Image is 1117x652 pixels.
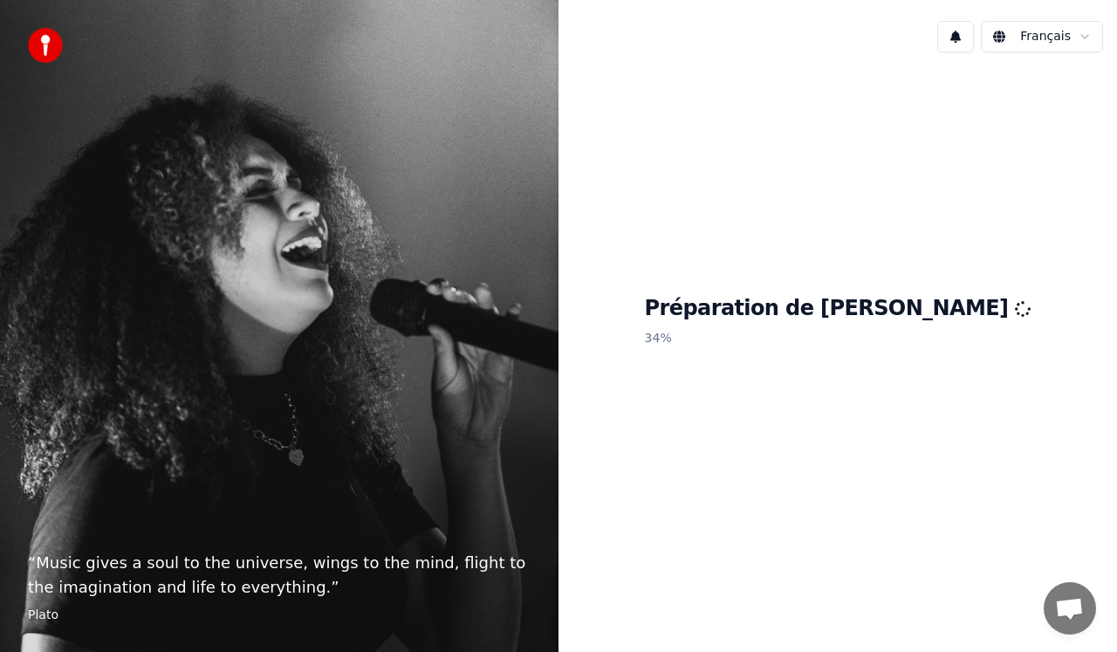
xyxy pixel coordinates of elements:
[645,295,1031,323] h1: Préparation de [PERSON_NAME]
[28,28,63,63] img: youka
[28,551,531,600] p: “ Music gives a soul to the universe, wings to the mind, flight to the imagination and life to ev...
[28,607,531,624] footer: Plato
[1044,582,1096,635] a: Ouvrir le chat
[645,323,1031,354] p: 34 %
